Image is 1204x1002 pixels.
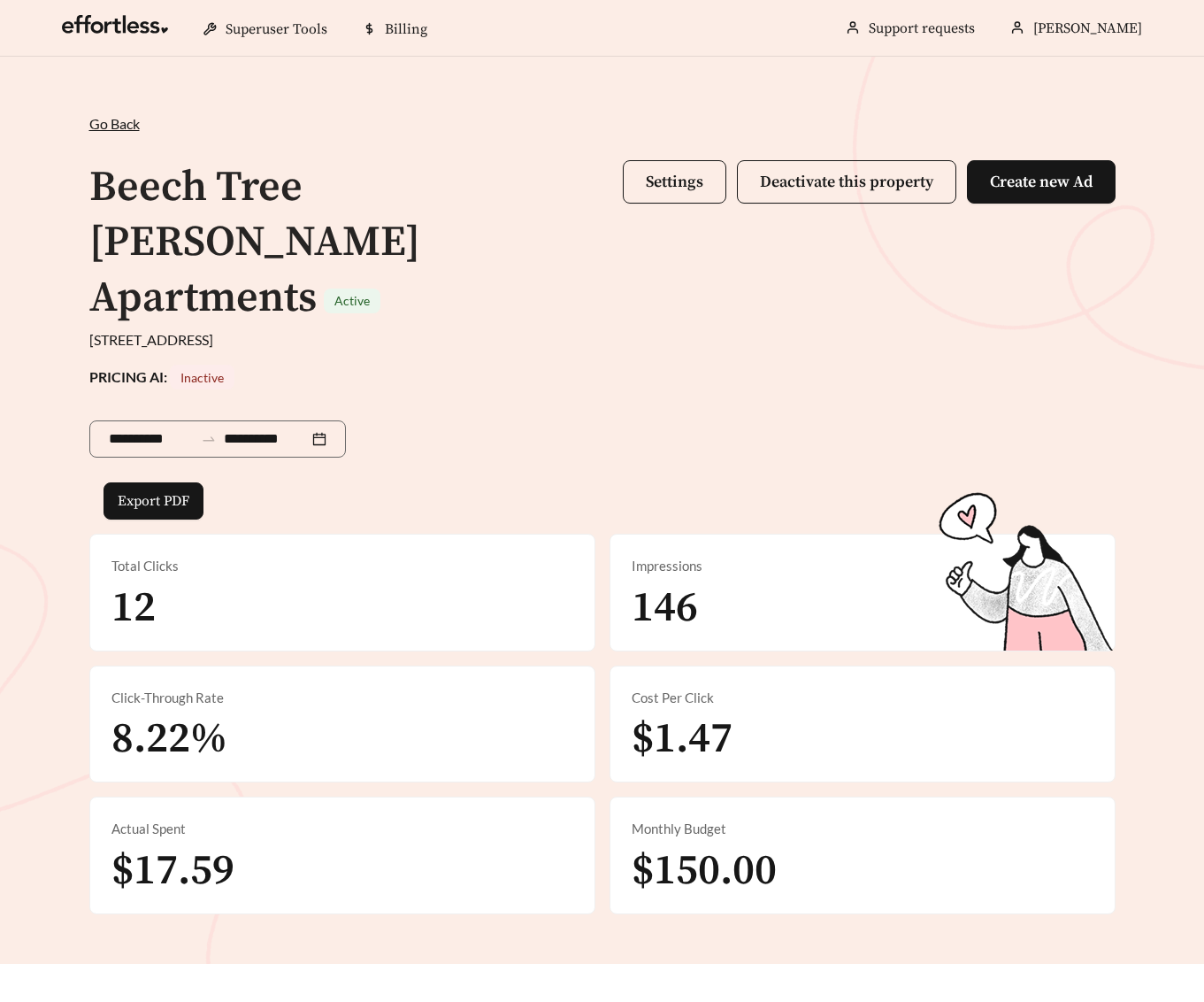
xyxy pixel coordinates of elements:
[967,160,1116,204] button: Create new Ad
[111,819,573,839] div: Actual Spent
[1033,19,1142,37] span: [PERSON_NAME]
[632,556,1093,576] div: Impressions
[632,582,698,635] span: 146
[111,713,227,766] span: 8.22%
[990,172,1093,192] span: Create new Ad
[89,368,234,385] strong: PRICING AI:
[632,819,1093,839] div: Monthly Budget
[385,20,427,38] span: Billing
[632,844,777,898] span: $150.00
[104,482,203,520] button: Export PDF
[201,431,217,447] span: to
[334,293,370,308] span: Active
[111,844,234,898] span: $17.59
[89,161,420,325] h1: Beech Tree [PERSON_NAME] Apartments
[89,329,1116,351] div: [STREET_ADDRESS]
[180,370,224,385] span: Inactive
[118,490,189,512] span: Export PDF
[111,688,573,708] div: Click-Through Rate
[737,160,956,204] button: Deactivate this property
[89,115,140,132] span: Go Back
[760,172,933,192] span: Deactivate this property
[226,20,327,38] span: Superuser Tools
[632,688,1093,708] div: Cost Per Click
[646,172,703,192] span: Settings
[111,582,156,635] span: 12
[201,431,217,447] span: swap-right
[632,713,732,766] span: $1.47
[623,160,726,204] button: Settings
[111,556,573,576] div: Total Clicks
[869,19,975,37] a: Support requests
